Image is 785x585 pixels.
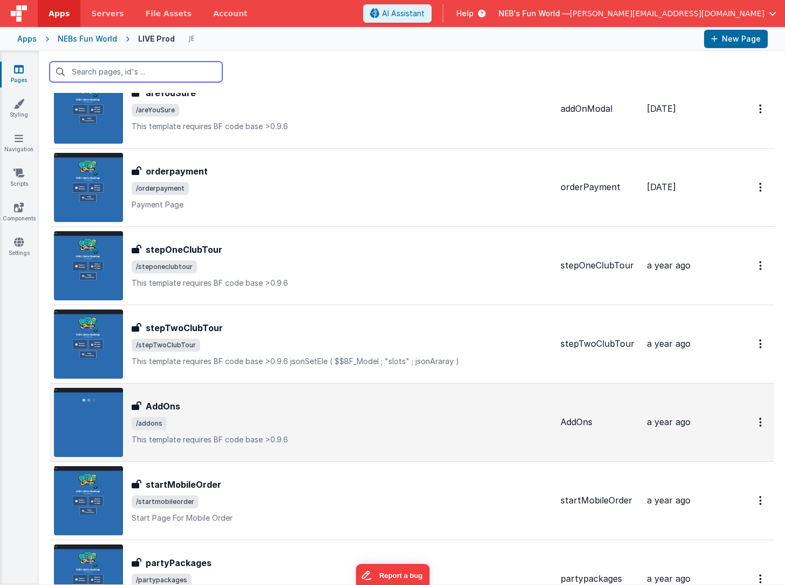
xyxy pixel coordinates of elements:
[49,8,70,19] span: Apps
[132,182,189,195] span: /orderpayment
[146,400,180,413] h3: AddOns
[561,416,638,428] div: AddOns
[146,556,211,569] h3: partyPackages
[647,416,691,427] span: a year ago
[132,434,552,445] p: This template requires BF code base >0.9.6
[91,8,124,19] span: Servers
[363,4,432,23] button: AI Assistant
[146,8,192,19] span: File Assets
[50,62,222,82] input: Search pages, id's ...
[561,181,638,193] div: orderPayment
[647,573,691,584] span: a year ago
[753,489,770,512] button: Options
[132,417,167,430] span: /addons
[647,495,691,506] span: a year ago
[132,339,200,352] span: /stepTwoClubTour
[132,199,552,210] p: Payment Page
[146,321,223,334] h3: stepTwoClubTour
[132,104,179,117] span: /areYouSure
[561,338,638,350] div: stepTwoClubTour
[138,33,175,44] div: LIVE Prod
[132,495,199,508] span: /startmobileorder
[753,333,770,355] button: Options
[704,30,768,48] button: New Page
[58,33,117,44] div: NEBs Fun World
[561,259,638,272] div: stepOneClubTour
[146,243,222,256] h3: stepOneClubTour
[561,494,638,507] div: startMobileOrder
[499,8,570,19] span: NEB's Fun World —
[456,8,474,19] span: Help
[146,86,196,99] h3: areYouSure
[146,478,221,491] h3: startMobileOrder
[132,260,197,273] span: /steponeclubtour
[647,260,691,271] span: a year ago
[499,8,776,19] button: NEB's Fun World — [PERSON_NAME][EMAIL_ADDRESS][DOMAIN_NAME]
[132,121,552,132] p: This template requires BF code base >0.9.6
[17,33,37,44] div: Apps
[647,181,676,192] span: [DATE]
[753,98,770,120] button: Options
[570,8,764,19] span: [PERSON_NAME][EMAIL_ADDRESS][DOMAIN_NAME]
[753,254,770,277] button: Options
[382,8,425,19] span: AI Assistant
[146,165,208,178] h3: orderpayment
[561,573,638,585] div: partypackages
[561,103,638,115] div: addOnModal
[753,411,770,433] button: Options
[753,176,770,198] button: Options
[132,278,552,288] p: This template requires BF code base >0.9.6
[132,513,552,523] p: Start Page For Mobile Order
[184,31,199,46] img: 661ea68ad795fbb371558bfe21c7450f
[647,103,676,114] span: [DATE]
[647,338,691,349] span: a year ago
[132,356,552,367] p: This template requires BF code base >0.9.6 jsonSetEle ( $$BF_Model ; "slots" ; jsonAraray )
